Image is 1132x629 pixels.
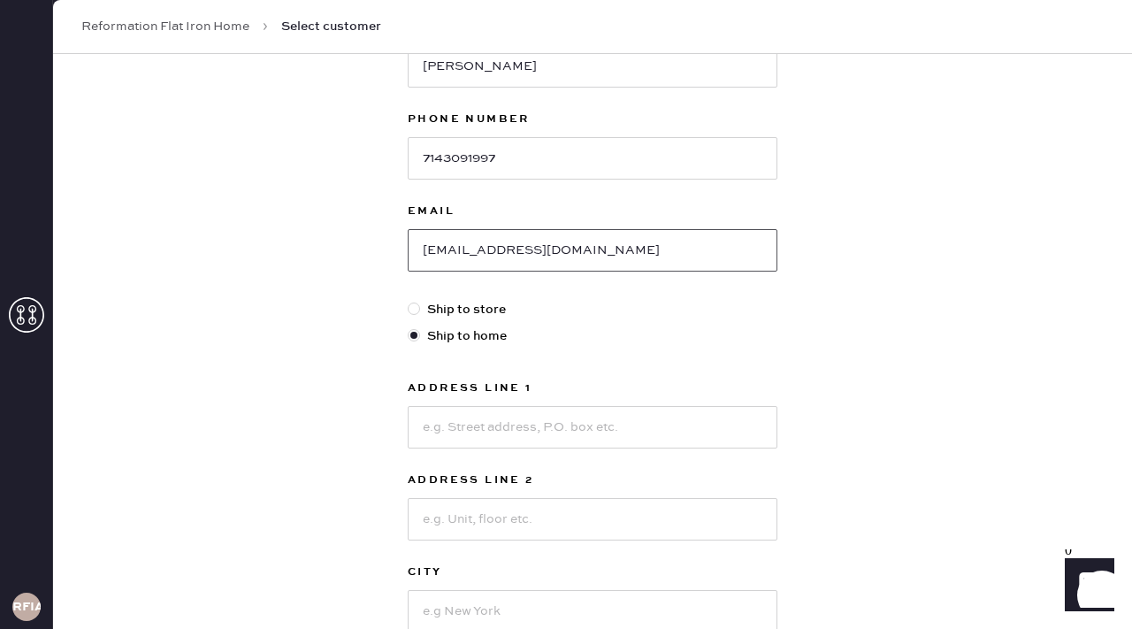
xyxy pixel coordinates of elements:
[281,18,381,35] span: Select customer
[408,498,777,541] input: e.g. Unit, floor etc.
[408,109,777,130] label: Phone Number
[408,229,777,272] input: e.g. john@doe.com
[12,601,41,613] h3: RFIA
[408,201,777,222] label: Email
[408,326,777,346] label: Ship to home
[408,378,777,399] label: Address Line 1
[408,406,777,449] input: e.g. Street address, P.O. box etc.
[408,137,777,180] input: e.g (XXX) XXXXXX
[408,45,777,88] input: e.g. Doe
[408,300,777,319] label: Ship to store
[81,18,249,35] a: Reformation Flat Iron Home
[408,562,777,583] label: City
[408,470,777,491] label: Address Line 2
[1048,549,1124,625] iframe: Front Chat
